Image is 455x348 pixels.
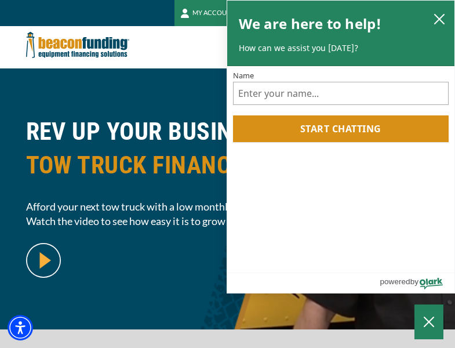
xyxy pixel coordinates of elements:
[26,148,429,182] span: TOW TRUCK FINANCING
[233,115,449,142] button: Start chatting
[380,274,410,289] span: powered
[233,82,449,105] input: Name
[8,315,33,340] div: Accessibility Menu
[239,12,382,35] h2: We are here to help!
[233,72,449,79] label: Name
[414,304,443,339] button: Close Chatbox
[239,42,443,54] p: How can we assist you [DATE]?
[410,274,418,289] span: by
[380,273,454,293] a: Powered by Olark
[26,26,129,64] img: Beacon Funding Corporation logo
[26,243,61,278] img: video modal pop-up play button
[26,200,429,229] span: Afford your next tow truck with a low monthly payment. Get approved within 24 hours. Watch the vi...
[26,115,429,191] h1: REV UP YOUR BUSINESS
[430,10,449,27] button: close chatbox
